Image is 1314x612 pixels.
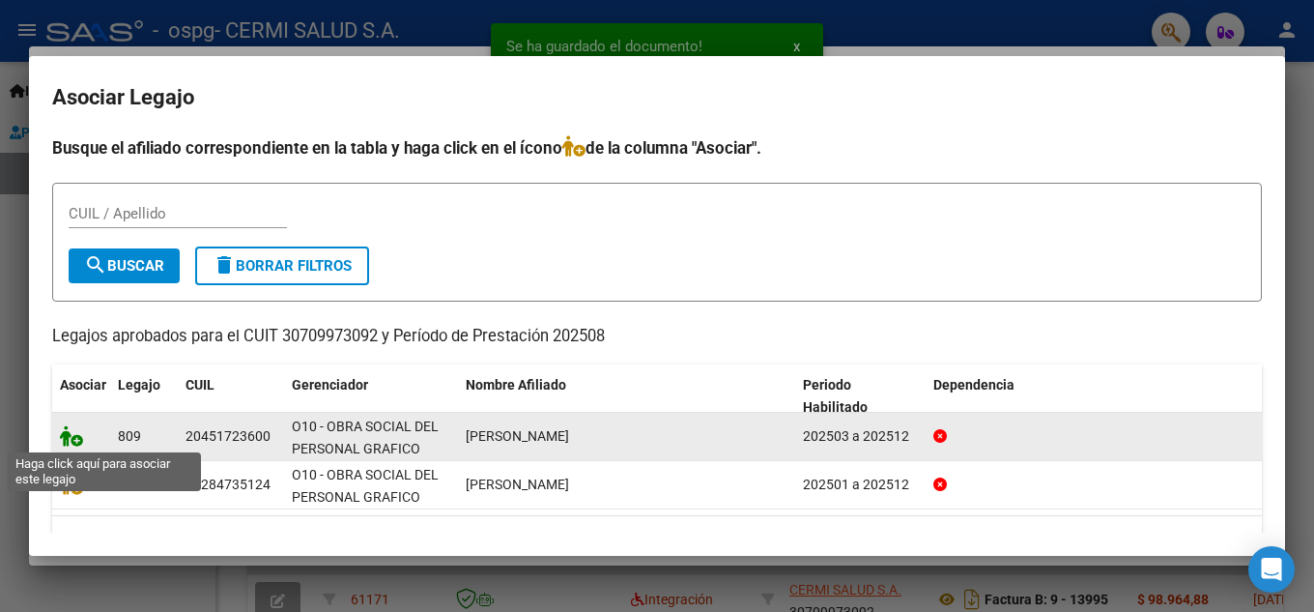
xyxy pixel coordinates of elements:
[118,428,141,444] span: 809
[52,325,1262,349] p: Legajos aprobados para el CUIT 30709973092 y Período de Prestación 202508
[292,419,439,456] span: O10 - OBRA SOCIAL DEL PERSONAL GRAFICO
[292,377,368,393] span: Gerenciador
[52,79,1262,116] h2: Asociar Legajo
[284,364,458,428] datatable-header-cell: Gerenciador
[178,364,284,428] datatable-header-cell: CUIL
[213,253,236,277] mat-icon: delete
[186,377,214,393] span: CUIL
[52,135,1262,160] h4: Busque el afiliado correspondiente en la tabla y haga click en el ícono de la columna "Asociar".
[1248,546,1295,593] div: Open Intercom Messenger
[118,377,160,393] span: Legajo
[84,257,164,275] span: Buscar
[69,248,180,283] button: Buscar
[466,377,566,393] span: Nombre Afiliado
[926,364,1263,428] datatable-header-cell: Dependencia
[60,377,106,393] span: Asociar
[803,474,918,496] div: 202501 a 202512
[803,425,918,448] div: 202503 a 202512
[52,364,110,428] datatable-header-cell: Asociar
[466,428,569,444] span: CABANA LUCAS RENE
[466,477,569,492] span: ORDUÑA NOELIA CAROLINA
[795,364,926,428] datatable-header-cell: Periodo Habilitado
[186,474,271,496] div: 27284735124
[52,516,1262,565] div: 2 registros
[110,364,178,428] datatable-header-cell: Legajo
[213,257,352,275] span: Borrar Filtros
[195,247,369,285] button: Borrar Filtros
[458,364,795,428] datatable-header-cell: Nombre Afiliado
[292,467,439,505] span: O10 - OBRA SOCIAL DEL PERSONAL GRAFICO
[118,477,141,492] span: 558
[186,425,271,448] div: 20451723600
[803,377,868,415] span: Periodo Habilitado
[84,253,107,277] mat-icon: search
[933,377,1014,393] span: Dependencia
